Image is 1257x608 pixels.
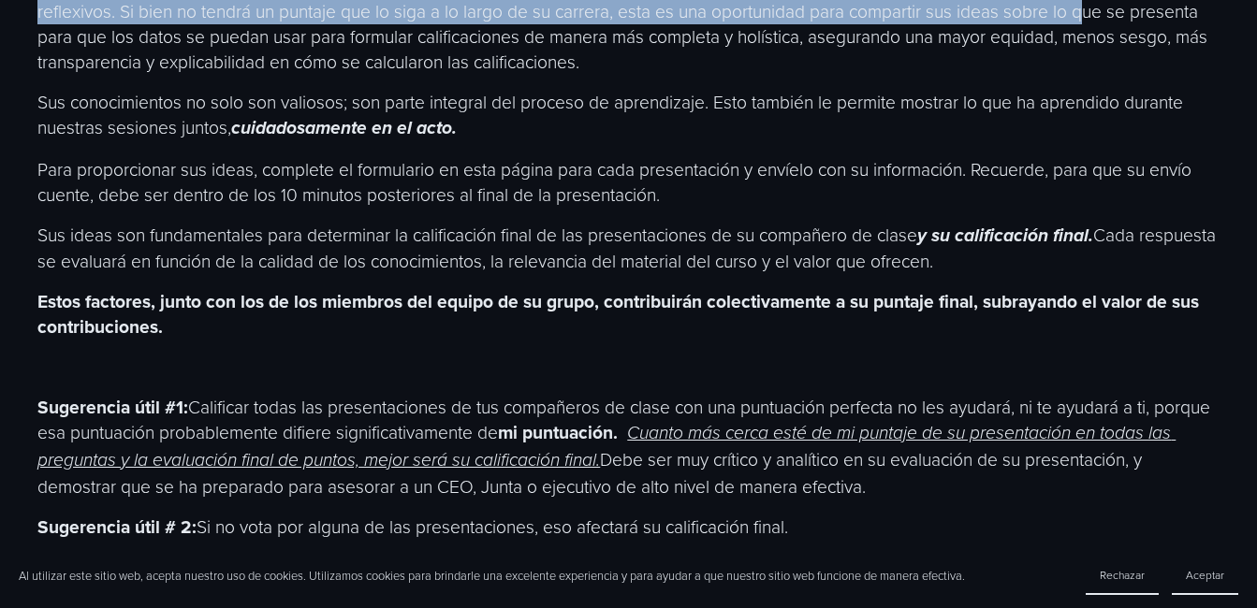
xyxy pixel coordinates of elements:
[19,568,965,585] p: Al utilizar este sitio web, acepta nuestro uso de cookies. Utilizamos cookies para brindarle una ...
[498,419,618,445] strong: mi puntuación.
[917,225,1093,248] em: y su calificación final.
[231,118,457,140] em: cuidadosamente en el acto.
[37,395,1219,499] p: Calificar todas las presentaciones de tus compañeros de clase con una puntuación perfecta no les ...
[37,90,1219,142] p: Sus conocimientos no solo son valiosos; son parte integral del proceso de aprendizaje. Esto tambi...
[1086,557,1159,595] button: Rechazar
[1186,567,1224,583] span: Aceptar
[37,157,1219,208] p: Para proporcionar sus ideas, complete el formulario en esta página para cada presentación y envíe...
[37,514,1219,540] p: Si no vota por alguna de las presentaciones, eso afectará su calificación final.
[1172,557,1238,595] button: Aceptar
[37,288,1204,340] strong: Estos factores, junto con los de los miembros del equipo de su grupo, contribuirán colectivamente...
[37,423,1176,471] em: Cuanto más cerca esté de mi puntaje de su presentación en todas las preguntas y la evaluación fin...
[37,394,188,420] strong: Sugerencia útil #1:
[37,514,197,540] strong: Sugerencia útil # 2:
[37,223,1219,275] p: Sus ideas son fundamentales para determinar la calificación final de las presentaciones de su com...
[1100,567,1145,583] span: Rechazar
